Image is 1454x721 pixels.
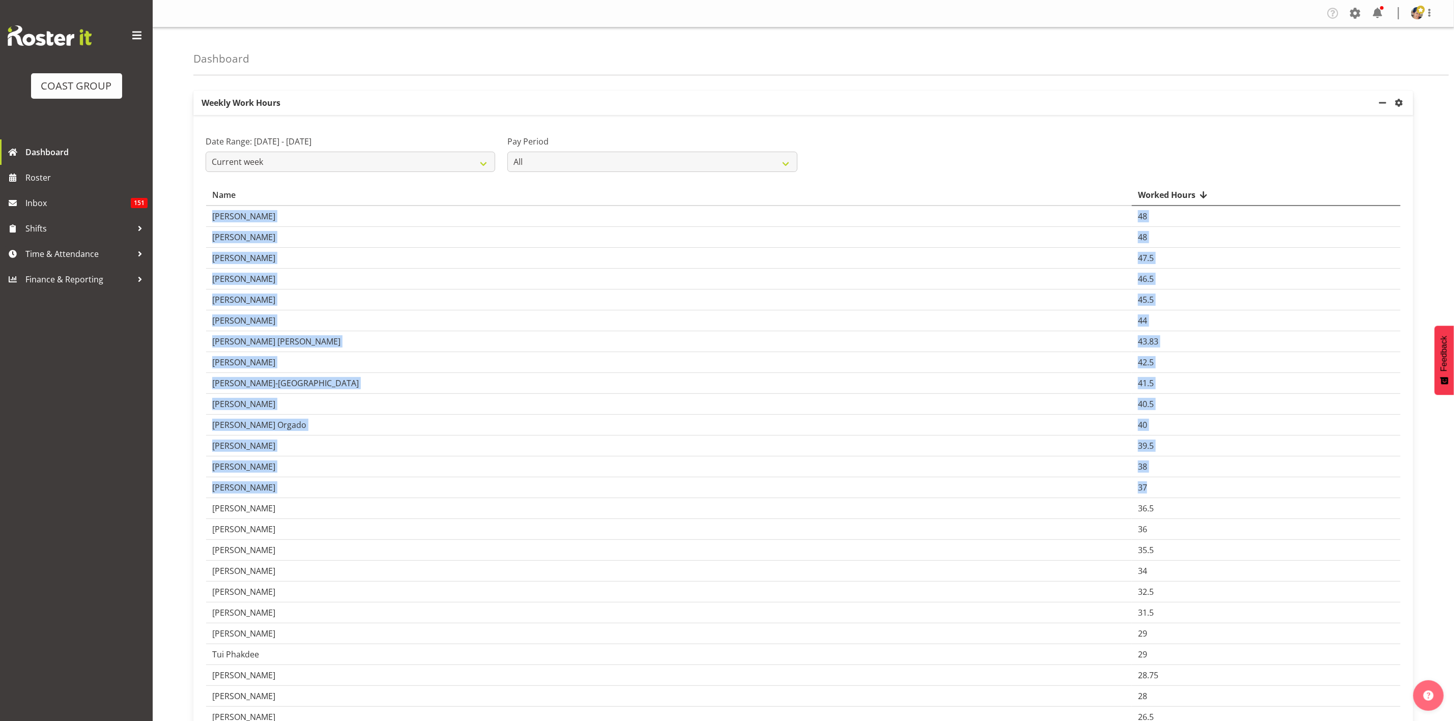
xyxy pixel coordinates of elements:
[1435,326,1454,395] button: Feedback - Show survey
[25,170,148,185] span: Roster
[8,25,92,46] img: Rosterit website logo
[206,373,1132,394] td: [PERSON_NAME]-[GEOGRAPHIC_DATA]
[1138,398,1154,410] span: 40.5
[193,53,249,65] h4: Dashboard
[1138,378,1154,389] span: 41.5
[1138,670,1158,681] span: 28.75
[206,665,1132,686] td: [PERSON_NAME]
[1138,565,1147,576] span: 34
[1138,607,1154,618] span: 31.5
[25,145,148,160] span: Dashboard
[1138,544,1154,556] span: 35.5
[1138,419,1147,430] span: 40
[193,91,1377,115] p: Weekly Work Hours
[1423,690,1434,701] img: help-xxl-2.png
[1138,336,1158,347] span: 43.83
[206,352,1132,373] td: [PERSON_NAME]
[206,561,1132,582] td: [PERSON_NAME]
[206,248,1132,269] td: [PERSON_NAME]
[1138,482,1147,493] span: 37
[25,272,132,287] span: Finance & Reporting
[25,221,132,236] span: Shifts
[1138,524,1147,535] span: 36
[1138,649,1147,660] span: 29
[206,686,1132,707] td: [PERSON_NAME]
[206,540,1132,561] td: [PERSON_NAME]
[1377,91,1393,115] a: minimize
[1138,252,1154,264] span: 47.5
[1138,440,1154,451] span: 39.5
[41,78,112,94] div: COAST GROUP
[1138,628,1147,639] span: 29
[206,394,1132,415] td: [PERSON_NAME]
[131,198,148,208] span: 151
[1411,7,1423,19] img: nicola-ransome074dfacac28780df25dcaf637c6ea5be.png
[206,290,1132,310] td: [PERSON_NAME]
[206,415,1132,436] td: [PERSON_NAME] Orgado
[25,246,132,262] span: Time & Attendance
[1138,211,1147,222] span: 48
[1138,294,1154,305] span: 45.5
[1138,357,1154,368] span: 42.5
[206,498,1132,519] td: [PERSON_NAME]
[1138,690,1147,702] span: 28
[1138,189,1195,201] span: Worked Hours
[1138,586,1154,597] span: 32.5
[1440,336,1449,371] span: Feedback
[212,189,236,201] span: Name
[507,135,797,148] label: Pay Period
[206,310,1132,331] td: [PERSON_NAME]
[25,195,131,211] span: Inbox
[1393,97,1409,109] a: settings
[1138,315,1147,326] span: 44
[206,477,1132,498] td: [PERSON_NAME]
[1138,503,1154,514] span: 36.5
[206,269,1132,290] td: [PERSON_NAME]
[206,456,1132,477] td: [PERSON_NAME]
[206,623,1132,644] td: [PERSON_NAME]
[206,227,1132,248] td: [PERSON_NAME]
[206,602,1132,623] td: [PERSON_NAME]
[1138,461,1147,472] span: 38
[1138,232,1147,243] span: 48
[206,582,1132,602] td: [PERSON_NAME]
[206,331,1132,352] td: [PERSON_NAME] [PERSON_NAME]
[206,135,495,148] label: Date Range: [DATE] - [DATE]
[206,519,1132,540] td: [PERSON_NAME]
[206,644,1132,665] td: Tui Phakdee
[206,436,1132,456] td: [PERSON_NAME]
[206,206,1132,227] td: [PERSON_NAME]
[1138,273,1154,284] span: 46.5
